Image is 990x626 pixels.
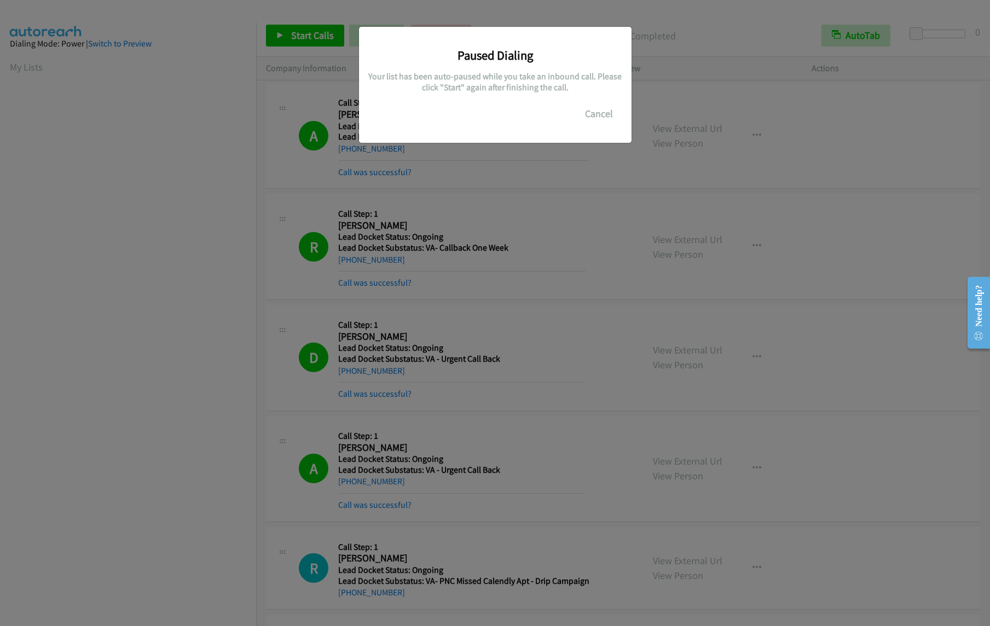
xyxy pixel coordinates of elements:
[367,48,623,63] h3: Paused Dialing
[958,269,990,356] iframe: Resource Center
[367,71,623,92] h5: Your list has been auto-paused while you take an inbound call. Please click "Start" again after f...
[575,103,623,125] button: Cancel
